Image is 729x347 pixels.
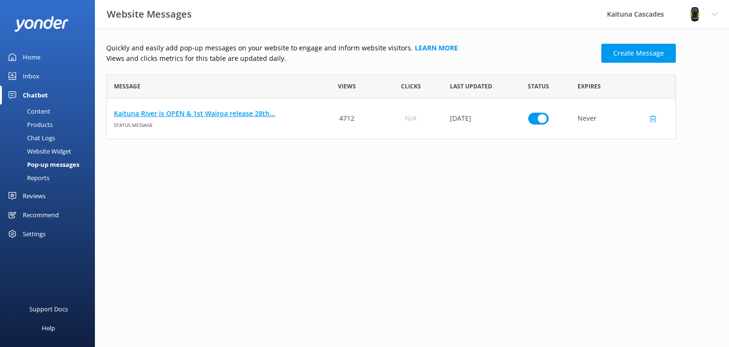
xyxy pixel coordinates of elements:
div: 4712 [315,98,379,139]
div: Recommend [23,205,59,224]
div: Never [570,98,675,139]
div: Chat Logs [6,131,55,145]
img: yonder-white-logo.png [14,16,69,32]
p: Quickly and easily add pop-up messages on your website to engage and inform website visitors. [106,43,596,53]
div: Support Docs [29,299,68,318]
a: Pop-up messages [6,158,95,171]
p: Views and clicks metrics for this table are updated daily. [106,53,596,64]
span: Views [338,82,356,91]
h3: Website Messages [107,7,192,22]
a: Kaituna River is OPEN & 1st Wairoa release 28th... [114,108,308,119]
span: N/A [405,113,417,124]
div: Products [6,118,53,131]
a: Reports [6,171,95,184]
a: Products [6,118,95,131]
span: Last updated [450,82,492,91]
div: grid [106,98,676,139]
div: 16 Sep 2025 [443,98,506,139]
a: Learn more [415,43,458,52]
a: Create Message [601,44,676,63]
div: Content [6,105,50,118]
a: Content [6,105,95,118]
div: Pop-up messages [6,158,79,171]
a: Chat Logs [6,131,95,145]
span: Clicks [401,82,421,91]
div: row [106,98,676,139]
span: Status [528,82,549,91]
div: Inbox [23,67,39,86]
div: Website Widget [6,145,71,158]
div: Reports [6,171,49,184]
span: Message [114,82,140,91]
div: Home [23,48,40,67]
a: Website Widget [6,145,95,158]
div: Help [42,318,55,337]
div: Reviews [23,186,46,205]
div: Chatbot [23,86,48,105]
img: 802-1755650174.png [688,7,702,21]
span: Status message [114,119,308,129]
span: Expires [578,82,601,91]
div: Settings [23,224,46,243]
